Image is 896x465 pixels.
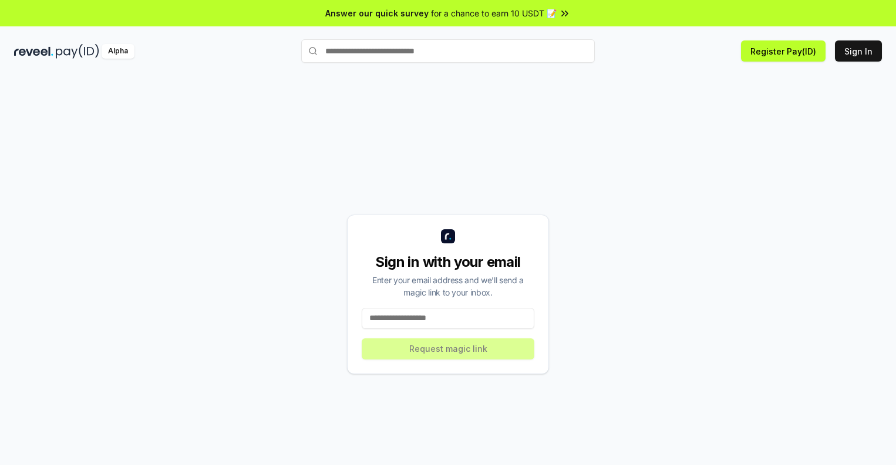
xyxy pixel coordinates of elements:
div: Enter your email address and we’ll send a magic link to your inbox. [362,274,534,298]
div: Sign in with your email [362,253,534,271]
span: for a chance to earn 10 USDT 📝 [431,7,557,19]
span: Answer our quick survey [325,7,429,19]
button: Sign In [835,40,882,62]
img: logo_small [441,229,455,243]
div: Alpha [102,44,134,59]
img: reveel_dark [14,44,53,59]
button: Register Pay(ID) [741,40,826,62]
img: pay_id [56,44,99,59]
